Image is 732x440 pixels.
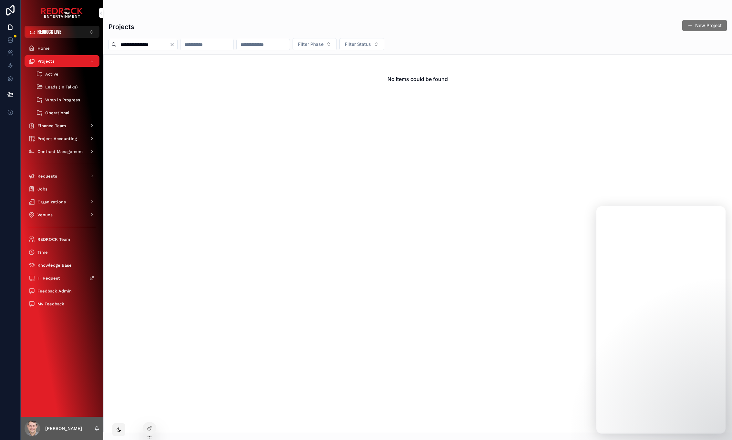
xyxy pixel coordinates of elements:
button: New Project [682,20,727,31]
span: Home [37,46,50,51]
a: IT Request [25,272,99,284]
span: Venues [37,212,53,218]
button: Clear [170,42,177,47]
span: Filter Phase [298,41,324,47]
span: Wrap in Progress [45,97,80,103]
span: Projects [37,58,55,64]
a: Knowledge Base [25,259,99,271]
a: Time [25,246,99,258]
span: REDROCK Team [37,237,70,242]
span: Finance Team [37,123,66,128]
span: Filter Status [345,41,371,47]
span: Project Accounting [37,136,77,141]
a: Organizations [25,196,99,208]
button: Select Button [293,38,337,50]
a: Active [32,68,99,80]
span: Requests [37,173,57,179]
a: Jobs [25,183,99,195]
span: Jobs [37,186,47,192]
span: IT Request [37,275,60,281]
h2: No items could be found [387,75,448,83]
a: Contract Management [25,146,99,157]
a: REDROCK Team [25,233,99,245]
a: Finance Team [25,120,99,131]
span: Active [45,71,58,77]
a: Project Accounting [25,133,99,144]
a: Leads (In Talks) [32,81,99,93]
a: Venues [25,209,99,220]
img: App logo [41,8,83,18]
button: Select Button [25,26,99,38]
a: My Feedback [25,298,99,310]
a: Home [25,42,99,54]
span: Feedback Admin [37,288,72,294]
span: Knowledge Base [37,262,72,268]
span: Organizations [37,199,66,205]
span: Contract Management [37,149,83,154]
a: Requests [25,170,99,182]
a: Operational [32,107,99,118]
button: Select Button [339,38,384,50]
span: Leads (In Talks) [45,84,78,90]
span: REDROCK LIVE [37,28,61,35]
span: Time [37,250,48,255]
span: Operational [45,110,69,116]
iframe: Intercom live chat [596,206,726,434]
div: scrollable content [21,38,103,318]
a: Projects [25,55,99,67]
a: Feedback Admin [25,285,99,297]
h1: Projects [108,22,134,31]
span: My Feedback [37,301,64,307]
p: [PERSON_NAME] [45,425,82,432]
a: Wrap in Progress [32,94,99,106]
